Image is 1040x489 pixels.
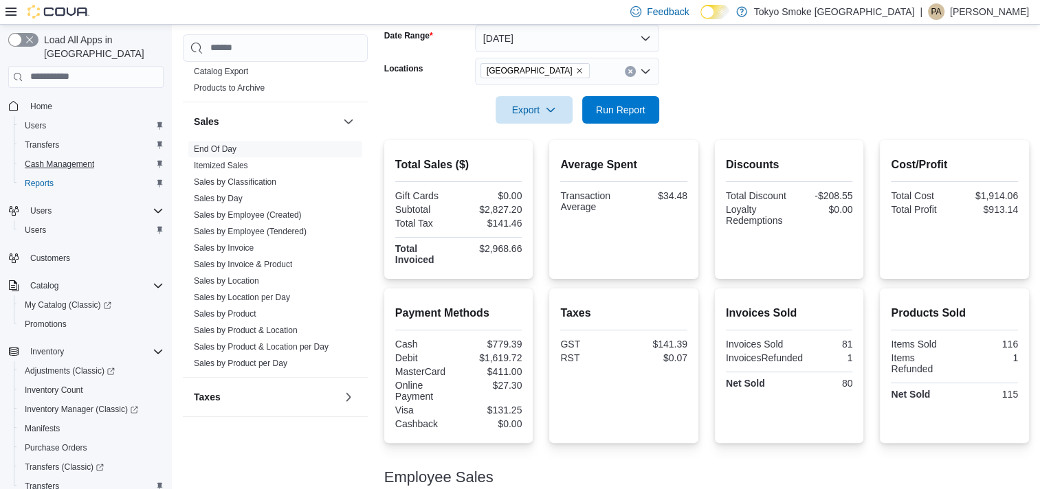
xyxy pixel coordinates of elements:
[891,204,951,215] div: Total Profit
[25,423,60,434] span: Manifests
[19,222,164,238] span: Users
[19,382,164,398] span: Inventory Count
[194,144,236,155] span: End Of Day
[891,190,951,201] div: Total Cost
[194,66,248,77] span: Catalog Export
[194,309,256,319] a: Sales by Product
[461,190,522,201] div: $0.00
[25,319,67,330] span: Promotions
[340,389,357,405] button: Taxes
[575,67,584,75] button: Remove Portage La Prairie from selection in this group
[194,359,287,368] a: Sales by Product per Day
[194,194,243,203] a: Sales by Day
[19,175,59,192] a: Reports
[19,297,117,313] a: My Catalog (Classic)
[504,96,564,124] span: Export
[19,137,65,153] a: Transfers
[958,339,1018,350] div: 116
[19,156,100,172] a: Cash Management
[194,260,292,269] a: Sales by Invoice & Product
[183,63,368,102] div: Products
[384,63,423,74] label: Locations
[25,385,83,396] span: Inventory Count
[194,210,302,220] a: Sales by Employee (Created)
[194,292,290,303] span: Sales by Location per Day
[194,341,329,352] span: Sales by Product & Location per Day
[726,339,786,350] div: Invoices Sold
[19,440,93,456] a: Purchase Orders
[183,141,368,377] div: Sales
[950,3,1029,20] p: [PERSON_NAME]
[808,352,852,363] div: 1
[194,177,276,187] a: Sales by Classification
[3,276,169,295] button: Catalog
[14,220,169,240] button: Users
[30,280,58,291] span: Catalog
[19,420,65,437] a: Manifests
[19,175,164,192] span: Reports
[14,361,169,380] a: Adjustments (Classic)
[726,378,765,389] strong: Net Sold
[194,67,248,76] a: Catalog Export
[726,204,786,226] div: Loyalty Redemptions
[582,96,659,124] button: Run Report
[480,63,590,78] span: Portage La Prairie
[30,101,52,112] span: Home
[461,204,522,215] div: $2,827.20
[461,405,522,416] div: $131.25
[627,190,687,201] div: $34.48
[19,401,164,418] span: Inventory Manager (Classic)
[596,103,645,117] span: Run Report
[461,339,522,350] div: $779.39
[475,25,659,52] button: [DATE]
[19,459,109,475] a: Transfers (Classic)
[792,339,852,350] div: 81
[25,343,164,360] span: Inventory
[627,339,687,350] div: $141.39
[958,190,1018,201] div: $1,914.06
[14,400,169,419] a: Inventory Manager (Classic)
[194,325,298,336] span: Sales by Product & Location
[395,204,456,215] div: Subtotal
[194,209,302,220] span: Sales by Employee (Created)
[194,358,287,369] span: Sales by Product per Day
[25,442,87,453] span: Purchase Orders
[19,363,164,379] span: Adjustments (Classic)
[560,339,621,350] div: GST
[461,366,522,377] div: $411.00
[194,82,265,93] span: Products to Archive
[194,390,338,404] button: Taxes
[891,305,1018,321] h2: Products Sold
[19,459,164,475] span: Transfers (Classic)
[792,378,852,389] div: 80
[25,159,94,170] span: Cash Management
[395,352,456,363] div: Debit
[19,297,164,313] span: My Catalog (Classic)
[25,299,111,310] span: My Catalog (Classic)
[25,178,54,189] span: Reports
[3,248,169,268] button: Customers
[25,139,59,150] span: Transfers
[25,98,58,115] a: Home
[25,277,64,294] button: Catalog
[395,218,456,229] div: Total Tax
[891,157,1018,173] h2: Cost/Profit
[194,177,276,187] span: Sales by Classification
[395,418,456,429] div: Cashback
[19,156,164,172] span: Cash Management
[30,253,70,264] span: Customers
[461,352,522,363] div: $1,619.72
[14,438,169,457] button: Purchase Orders
[384,469,494,486] h3: Employee Sales
[194,276,259,286] a: Sales by Location
[25,203,164,219] span: Users
[194,193,243,204] span: Sales by Day
[395,190,456,201] div: Gift Cards
[194,226,307,237] span: Sales by Employee (Tendered)
[395,380,456,402] div: Online Payment
[627,352,687,363] div: $0.07
[461,418,522,429] div: $0.00
[14,135,169,155] button: Transfers
[25,203,57,219] button: Users
[30,346,64,357] span: Inventory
